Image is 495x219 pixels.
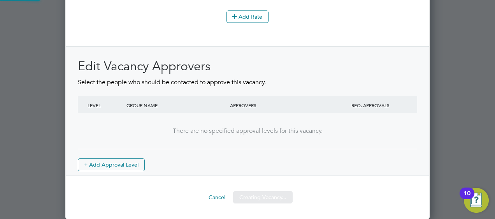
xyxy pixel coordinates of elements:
[463,193,470,203] div: 10
[86,127,409,135] div: There are no specified approval levels for this vacancy.
[78,158,145,171] button: + Add Approval Level
[78,78,266,86] span: Select the people who should be contacted to approve this vacancy.
[78,58,417,75] h2: Edit Vacancy Approvers
[226,10,269,23] button: Add Rate
[332,96,409,114] div: REQ. APPROVALS
[233,191,293,203] button: Creating Vacancy...
[228,96,332,114] div: APPROVERS
[202,191,232,203] button: Cancel
[125,96,228,114] div: GROUP NAME
[86,96,125,114] div: LEVEL
[464,188,489,213] button: Open Resource Center, 10 new notifications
